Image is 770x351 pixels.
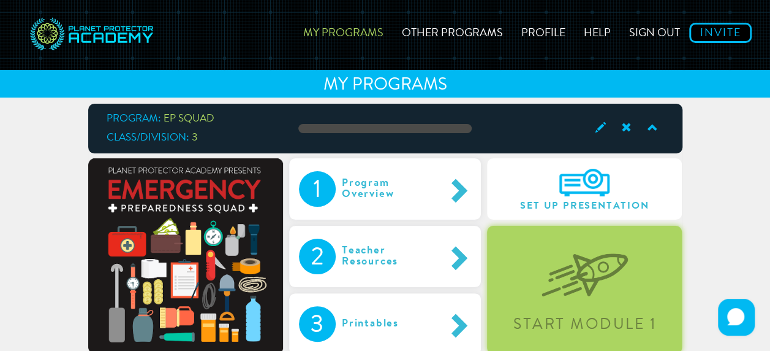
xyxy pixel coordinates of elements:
span: Program: [107,114,161,124]
span: Set Up Presentation [497,201,672,212]
div: 2 [299,239,336,274]
a: Other Programs [393,9,512,53]
span: 3 [192,133,198,143]
a: Help [575,9,620,53]
span: Collapse [638,120,663,136]
span: Edit Class [586,120,612,136]
div: Start Module 1 [489,317,680,333]
div: Printables [336,306,431,342]
span: Class/Division: [107,133,189,143]
div: 3 [299,306,336,342]
iframe: HelpCrunch [715,296,758,339]
a: My Programs [294,9,393,53]
img: startLevel-067b1d7070320fa55a55bc2f2caa8c2a.png [542,234,628,297]
div: Teacher Resources [336,239,445,274]
a: Invite [689,23,752,43]
a: Sign out [620,9,689,53]
div: 1 [299,171,336,207]
a: Profile [512,9,575,53]
img: A6IEyHKz3Om3AAAAAElFTkSuQmCC [559,169,610,196]
span: Archive Class [612,120,638,136]
div: Program Overview [336,171,445,207]
span: EP SQUAD [164,114,214,124]
img: svg+xml;base64,PD94bWwgdmVyc2lvbj0iMS4wIiBlbmNvZGluZz0idXRmLTgiPz4NCjwhLS0gR2VuZXJhdG9yOiBBZG9iZS... [28,9,156,61]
